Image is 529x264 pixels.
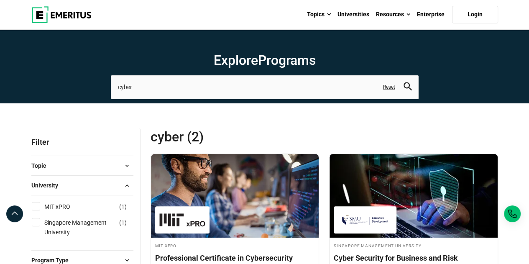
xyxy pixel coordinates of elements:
[155,242,315,249] h4: MIT xPRO
[31,179,133,192] button: University
[111,52,419,69] h1: Explore
[330,154,498,238] img: Cyber Security for Business and Risk Management Programme | Online Technology Course
[44,218,132,237] a: Singapore Management University
[119,218,127,227] span: ( )
[155,253,315,263] h4: Professional Certificate in Cybersecurity
[338,210,392,229] img: Singapore Management University
[258,52,316,68] span: Programs
[452,6,498,23] a: Login
[31,128,133,156] p: Filter
[31,181,65,190] span: University
[31,161,53,170] span: Topic
[111,75,419,99] input: search-page
[119,202,127,211] span: ( )
[159,210,205,229] img: MIT xPRO
[334,242,493,249] h4: Singapore Management University
[383,84,395,91] a: Reset search
[404,85,412,92] a: search
[151,154,319,238] img: Professional Certificate in Cybersecurity | Online Cybersecurity Course
[404,82,412,92] button: search
[31,159,133,172] button: Topic
[121,203,125,210] span: 1
[44,202,87,211] a: MIT xPRO
[151,128,325,145] span: cyber (2)
[121,219,125,226] span: 1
